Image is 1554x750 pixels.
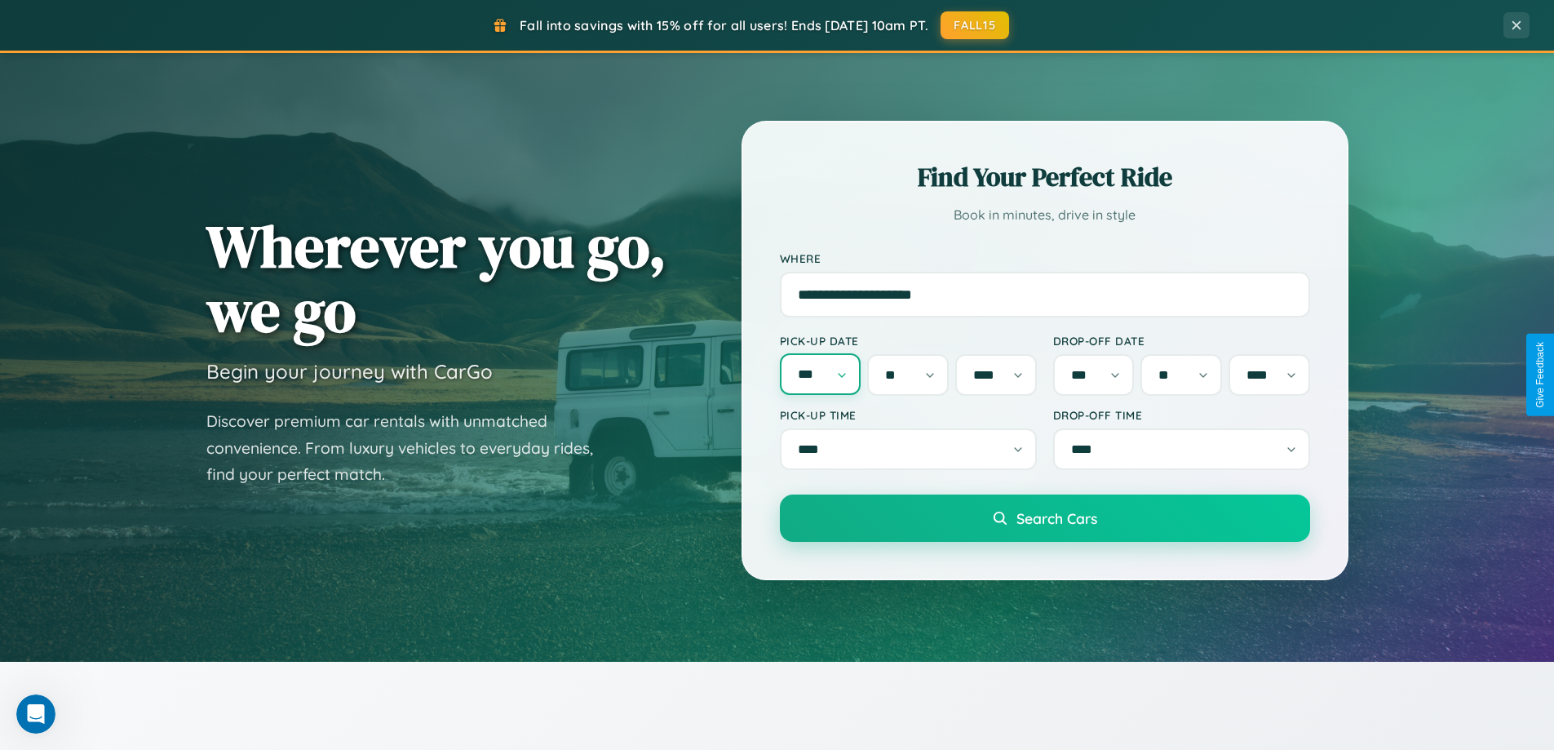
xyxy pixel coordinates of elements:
[780,159,1310,195] h2: Find Your Perfect Ride
[780,495,1310,542] button: Search Cars
[941,11,1009,39] button: FALL15
[1016,509,1097,527] span: Search Cars
[16,695,55,734] iframe: Intercom live chat
[780,251,1310,265] label: Where
[780,334,1037,348] label: Pick-up Date
[1534,342,1546,408] div: Give Feedback
[206,408,614,488] p: Discover premium car rentals with unmatched convenience. From luxury vehicles to everyday rides, ...
[780,408,1037,422] label: Pick-up Time
[206,214,666,343] h1: Wherever you go, we go
[780,203,1310,227] p: Book in minutes, drive in style
[206,359,493,384] h3: Begin your journey with CarGo
[1053,408,1310,422] label: Drop-off Time
[1053,334,1310,348] label: Drop-off Date
[520,17,928,33] span: Fall into savings with 15% off for all users! Ends [DATE] 10am PT.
